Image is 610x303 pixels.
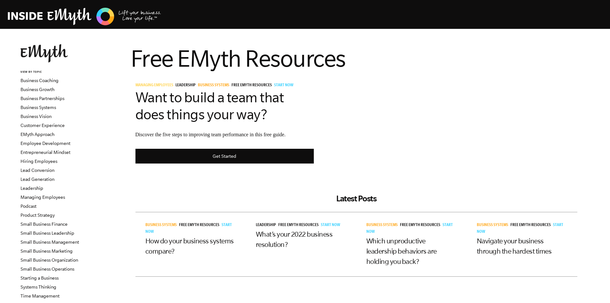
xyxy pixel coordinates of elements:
[20,177,54,182] a: Lead Generation
[20,44,68,63] img: EMyth
[20,123,65,128] a: Customer Experience
[232,83,274,88] a: Free EMyth Resources
[8,7,161,26] img: EMyth Business Coaching
[20,213,55,218] a: Product Strategy
[366,223,453,234] a: Start Now
[135,83,175,88] a: Managing Employees
[145,223,177,228] span: Business Systems
[135,194,577,203] h2: Latest Posts
[175,83,198,88] a: Leadership
[175,83,196,88] span: Leadership
[135,89,284,122] a: Want to build a team that does things your way?
[20,159,57,164] a: Hiring Employees
[20,132,54,137] a: EMyth Approach
[578,272,610,303] iframe: Chat Widget
[179,223,219,228] span: Free EMyth Resources
[256,230,333,248] a: What’s your 2022 business resolution?
[20,78,59,83] a: Business Coaching
[278,223,321,228] a: Free EMyth Resources
[20,141,70,146] a: Employee Development
[20,257,78,263] a: Small Business Organization
[20,186,43,191] a: Leadership
[20,275,59,281] a: Starting a Business
[145,223,232,234] a: Start Now
[198,83,232,88] a: Business Systems
[477,237,552,255] a: Navigate your business through the hardest times
[321,223,342,228] a: Start Now
[20,70,98,74] h6: VIEW BY TOPIC
[20,248,73,254] a: Small Business Marketing
[366,223,398,228] span: Business Systems
[477,223,563,234] a: Start Now
[232,83,272,88] span: Free EMyth Resources
[20,114,52,119] a: Business Vision
[477,223,510,228] a: Business Systems
[510,223,551,228] span: Free EMyth Resources
[20,293,60,299] a: Time Management
[20,266,74,272] a: Small Business Operations
[179,223,222,228] a: Free EMyth Resources
[256,223,278,228] a: Leadership
[20,231,74,236] a: Small Business Leadership
[400,223,440,228] span: Free EMyth Resources
[20,240,79,245] a: Small Business Management
[20,150,70,155] a: Entrepreneurial Mindset
[20,204,37,209] a: Podcast
[20,168,54,173] a: Lead Conversion
[278,223,319,228] span: Free EMyth Resources
[20,222,68,227] a: Small Business Finance
[400,223,443,228] a: Free EMyth Resources
[135,131,314,139] p: Discover the five steps to improving team performance in this free guide.
[20,96,64,101] a: Business Partnerships
[256,223,276,228] span: Leadership
[20,284,56,290] a: Systems Thinking
[20,87,54,92] a: Business Growth
[510,223,553,228] a: Free EMyth Resources
[20,195,65,200] a: Managing Employees
[274,83,293,88] span: Start Now
[321,223,340,228] span: Start Now
[198,83,229,88] span: Business Systems
[131,44,582,72] h1: Free EMyth Resources
[20,105,56,110] a: Business Systems
[145,237,234,255] a: How do your business systems compare?
[274,83,296,88] a: Start Now
[366,237,437,265] a: Which unproductive leadership behaviors are holding you back?
[135,149,314,164] a: Get Started
[477,223,508,228] span: Business Systems
[145,223,179,228] a: Business Systems
[366,223,400,228] a: Business Systems
[135,83,173,88] span: Managing Employees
